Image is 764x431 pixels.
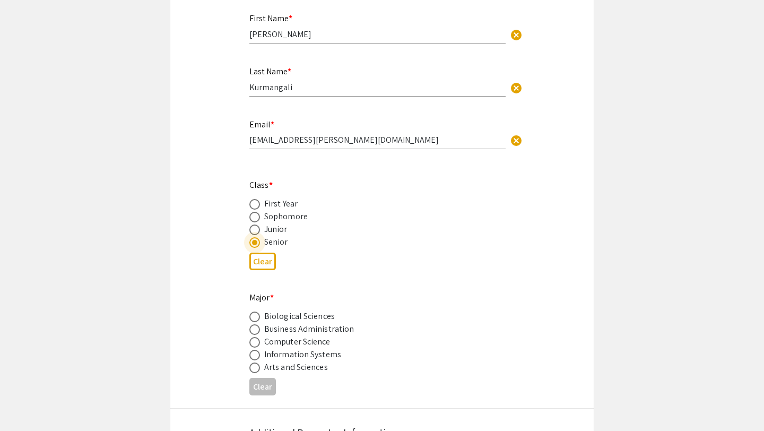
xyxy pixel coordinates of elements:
[249,29,506,40] input: Type Here
[510,82,523,94] span: cancel
[249,13,292,24] mat-label: First Name
[510,134,523,147] span: cancel
[510,29,523,41] span: cancel
[264,223,288,236] div: Junior
[249,82,506,93] input: Type Here
[8,383,45,423] iframe: Chat
[264,236,288,248] div: Senior
[506,76,527,98] button: Clear
[264,197,298,210] div: First Year
[264,323,354,335] div: Business Administration
[264,310,335,323] div: Biological Sciences
[249,66,291,77] mat-label: Last Name
[506,23,527,45] button: Clear
[249,253,276,270] button: Clear
[249,179,273,191] mat-label: Class
[249,292,274,303] mat-label: Major
[264,210,308,223] div: Sophomore
[506,130,527,151] button: Clear
[264,348,341,361] div: Information Systems
[264,335,331,348] div: Computer Science
[249,134,506,145] input: Type Here
[264,361,328,374] div: Arts and Sciences
[249,378,276,395] button: Clear
[249,119,274,130] mat-label: Email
